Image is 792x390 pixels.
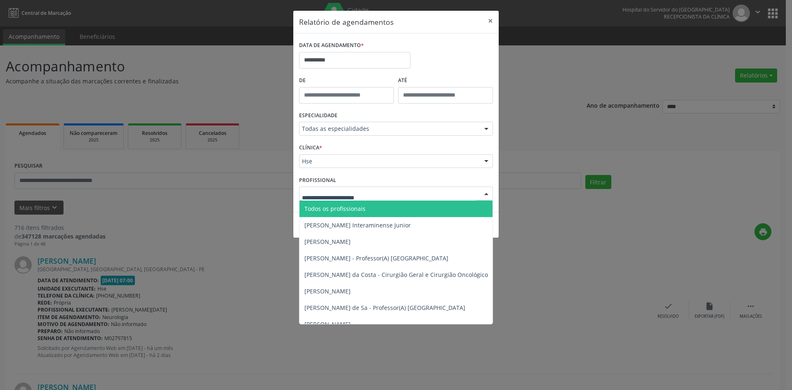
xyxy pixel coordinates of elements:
span: Todas as especialidades [302,125,476,133]
span: [PERSON_NAME] [304,287,351,295]
span: [PERSON_NAME] da Costa - Cirurgião Geral e Cirurgião Oncológico [304,271,488,279]
span: [PERSON_NAME] Interaminense Junior [304,221,411,229]
label: PROFISSIONAL [299,174,336,187]
span: Todos os profissionais [304,205,365,213]
label: ESPECIALIDADE [299,109,337,122]
h5: Relatório de agendamentos [299,17,394,27]
label: DATA DE AGENDAMENTO [299,39,364,52]
span: [PERSON_NAME] - Professor(A) [GEOGRAPHIC_DATA] [304,254,448,262]
span: [PERSON_NAME] de Sa - Professor(A) [GEOGRAPHIC_DATA] [304,304,465,312]
label: ATÉ [398,74,493,87]
span: [PERSON_NAME] [304,320,351,328]
span: [PERSON_NAME] [304,238,351,246]
label: CLÍNICA [299,142,322,154]
button: Close [482,11,499,31]
span: Hse [302,157,476,165]
label: De [299,74,394,87]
